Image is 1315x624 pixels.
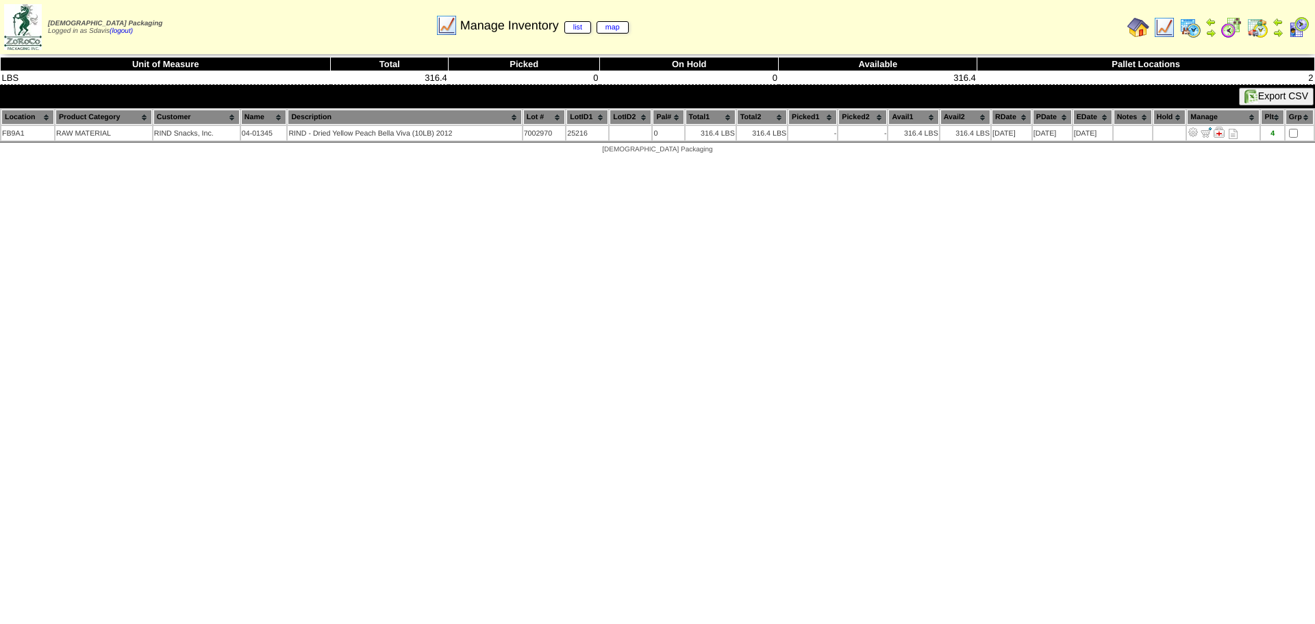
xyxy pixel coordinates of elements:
th: EDate [1073,110,1112,125]
i: Note [1229,129,1238,139]
td: RAW MATERIAL [55,126,152,140]
th: Total [331,58,449,71]
img: arrowleft.gif [1205,16,1216,27]
td: 316.4 [331,71,449,85]
img: arrowright.gif [1205,27,1216,38]
a: map [597,21,629,34]
img: excel.gif [1244,90,1258,103]
th: Location [1,110,54,125]
td: [DATE] [1033,126,1072,140]
td: 0 [600,71,779,85]
td: 7002970 [523,126,566,140]
th: RDate [992,110,1031,125]
th: Pallet Locations [977,58,1315,71]
th: Manage [1187,110,1260,125]
td: [DATE] [1073,126,1112,140]
th: Lot # [523,110,566,125]
a: list [564,21,591,34]
th: Unit of Measure [1,58,331,71]
span: [DEMOGRAPHIC_DATA] Packaging [48,20,162,27]
td: [DATE] [992,126,1031,140]
th: Avail1 [888,110,938,125]
th: LotID2 [610,110,651,125]
th: On Hold [600,58,779,71]
span: Manage Inventory [460,18,629,33]
img: calendarcustomer.gif [1288,16,1310,38]
th: Picked [449,58,600,71]
td: FB9A1 [1,126,54,140]
td: 04-01345 [241,126,287,140]
td: - [788,126,837,140]
img: Adjust [1188,127,1199,138]
th: Picked2 [838,110,887,125]
th: Picked1 [788,110,837,125]
th: Product Category [55,110,152,125]
th: PDate [1033,110,1072,125]
td: RIND Snacks, Inc. [153,126,240,140]
img: line_graph.gif [1153,16,1175,38]
th: Grp [1286,110,1314,125]
img: calendarprod.gif [1179,16,1201,38]
th: Pal# [653,110,684,125]
th: Customer [153,110,240,125]
th: Total2 [737,110,787,125]
td: 2 [977,71,1315,85]
td: 25216 [566,126,608,140]
img: arrowleft.gif [1273,16,1283,27]
img: line_graph.gif [436,14,458,36]
th: Total1 [686,110,736,125]
th: Description [288,110,521,125]
span: [DEMOGRAPHIC_DATA] Packaging [602,146,712,153]
th: Available [779,58,977,71]
td: 316.4 LBS [888,126,938,140]
td: - [838,126,887,140]
img: calendarinout.gif [1247,16,1268,38]
td: RIND - Dried Yellow Peach Bella Viva (10LB) 2012 [288,126,521,140]
span: Logged in as Sdavis [48,20,162,35]
td: 316.4 LBS [686,126,736,140]
img: home.gif [1127,16,1149,38]
td: 316.4 LBS [940,126,990,140]
img: calendarblend.gif [1220,16,1242,38]
img: Manage Hold [1214,127,1225,138]
img: arrowright.gif [1273,27,1283,38]
a: (logout) [110,27,133,35]
td: LBS [1,71,331,85]
th: Plt [1261,110,1283,125]
td: 316.4 LBS [737,126,787,140]
div: 4 [1262,129,1283,138]
button: Export CSV [1239,88,1314,105]
th: Hold [1153,110,1186,125]
img: Move [1201,127,1212,138]
td: 0 [449,71,600,85]
th: Notes [1114,110,1152,125]
th: LotID1 [566,110,608,125]
img: zoroco-logo-small.webp [4,4,42,50]
td: 0 [653,126,684,140]
th: Name [241,110,287,125]
td: 316.4 [779,71,977,85]
th: Avail2 [940,110,990,125]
